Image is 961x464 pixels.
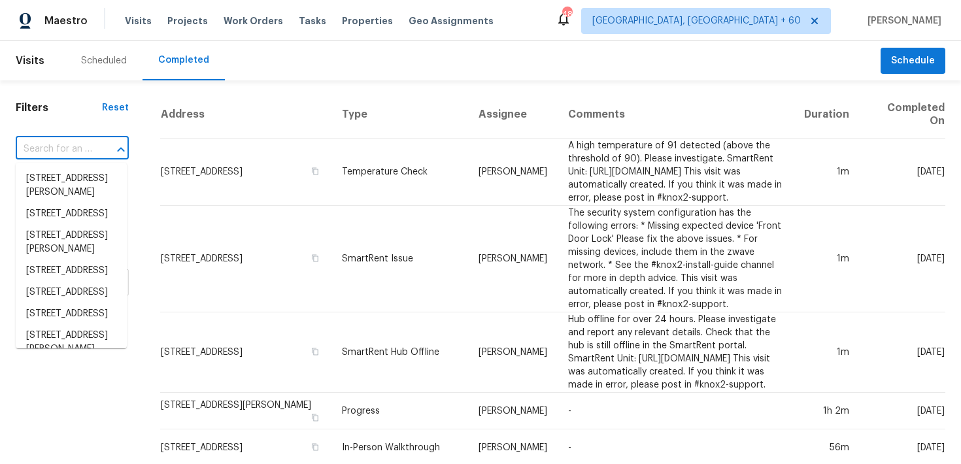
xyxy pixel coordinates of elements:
td: The security system configuration has the following errors: * Missing expected device 'Front Door... [558,206,793,312]
li: [STREET_ADDRESS] [16,303,127,325]
td: Hub offline for over 24 hours. Please investigate and report any relevant details. Check that the... [558,312,793,393]
li: [STREET_ADDRESS] [16,260,127,282]
button: Copy Address [309,441,321,453]
span: Tasks [299,16,326,25]
span: [GEOGRAPHIC_DATA], [GEOGRAPHIC_DATA] + 60 [592,14,801,27]
button: Copy Address [309,165,321,177]
td: Temperature Check [331,139,469,206]
td: [DATE] [860,139,945,206]
li: [STREET_ADDRESS][PERSON_NAME] [16,168,127,203]
span: Visits [125,14,152,27]
span: Properties [342,14,393,27]
td: 1m [794,206,860,312]
th: Comments [558,91,793,139]
td: Progress [331,393,469,429]
td: - [558,393,793,429]
td: [PERSON_NAME] [468,139,558,206]
td: [DATE] [860,206,945,312]
td: [DATE] [860,393,945,429]
button: Copy Address [309,252,321,264]
span: Visits [16,46,44,75]
td: [DATE] [860,312,945,393]
li: [STREET_ADDRESS] [16,203,127,225]
div: 488 [562,8,571,21]
li: [STREET_ADDRESS] [16,282,127,303]
td: [PERSON_NAME] [468,393,558,429]
td: A high temperature of 91 detected (above the threshold of 90). Please investigate. SmartRent Unit... [558,139,793,206]
td: 1m [794,312,860,393]
th: Assignee [468,91,558,139]
th: Address [160,91,331,139]
div: Completed [158,54,209,67]
td: [STREET_ADDRESS] [160,206,331,312]
td: SmartRent Hub Offline [331,312,469,393]
input: Search for an address... [16,139,92,159]
td: [STREET_ADDRESS][PERSON_NAME] [160,393,331,429]
div: Reset [102,101,129,114]
th: Duration [794,91,860,139]
td: [PERSON_NAME] [468,312,558,393]
button: Schedule [881,48,945,75]
td: 1h 2m [794,393,860,429]
div: Scheduled [81,54,127,67]
span: Geo Assignments [409,14,494,27]
td: SmartRent Issue [331,206,469,312]
th: Completed On [860,91,945,139]
td: [STREET_ADDRESS] [160,312,331,393]
td: 1m [794,139,860,206]
li: [STREET_ADDRESS][PERSON_NAME] [16,325,127,360]
li: [STREET_ADDRESS][PERSON_NAME] [16,225,127,260]
button: Close [112,141,130,159]
td: [PERSON_NAME] [468,206,558,312]
button: Copy Address [309,346,321,357]
span: Schedule [891,53,935,69]
button: Copy Address [309,412,321,423]
th: Type [331,91,469,139]
span: Work Orders [224,14,283,27]
span: [PERSON_NAME] [862,14,941,27]
td: [STREET_ADDRESS] [160,139,331,206]
span: Projects [167,14,208,27]
span: Maestro [44,14,88,27]
h1: Filters [16,101,102,114]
